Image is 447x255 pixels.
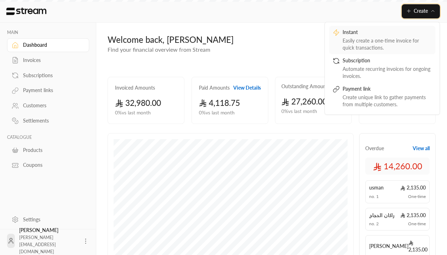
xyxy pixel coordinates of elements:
div: Create unique link to gather payments from multiple customers. [343,94,432,108]
span: [PERSON_NAME] [369,243,408,250]
span: راكان الحجاج [369,212,395,219]
div: Settings [23,216,80,223]
div: Coupons [23,161,80,169]
a: Invoices [7,53,89,67]
div: Dashboard [23,41,80,49]
div: Subscriptions [23,72,80,79]
button: Create [402,4,440,18]
div: Instant [343,29,432,37]
div: Payment links [23,87,80,94]
div: Easily create a one-time invoice for quick transactions. [343,37,432,51]
span: 4,118.75 [199,98,240,108]
div: Welcome back, [PERSON_NAME] [108,34,436,45]
div: Invoices [23,57,80,64]
span: no. 1 [369,194,379,199]
a: Dashboard [7,38,89,52]
span: 32,980.00 [115,98,161,108]
a: Products [7,143,89,157]
h2: Paid Amounts [199,84,230,91]
a: Payment linkCreate unique link to gather payments from multiple customers. [329,83,435,111]
span: Find your financial overview from Stream [108,46,210,53]
a: Coupons [7,158,89,172]
span: [PERSON_NAME][EMAIL_ADDRESS][DOMAIN_NAME] [19,235,56,254]
a: Settlements [7,114,89,128]
p: MAIN [7,30,89,35]
div: Products [23,147,80,154]
span: Create [414,8,428,14]
span: 14,260.00 [373,160,422,172]
span: 0 % vs last month [115,109,151,117]
div: Customers [23,102,80,109]
span: 27,260.00 [281,97,327,106]
span: no. 2 [369,221,379,227]
a: Settings [7,212,89,226]
div: Automate recurring invoices for ongoing invoices. [343,66,432,80]
h2: Outstanding Amounts [281,83,330,90]
span: One-time [408,194,426,199]
button: View Details [233,84,261,91]
img: Logo [6,7,47,15]
span: 2,135.00 [400,212,426,219]
div: Payment link [343,85,432,94]
button: View all [413,145,430,152]
div: [PERSON_NAME] [19,227,78,255]
div: Subscription [343,57,432,66]
div: Settlements [23,117,80,124]
span: Overdue [365,145,384,152]
a: InstantEasily create a one-time invoice for quick transactions. [329,26,435,54]
a: Payment links [7,84,89,97]
span: 2,135.00 [408,239,428,253]
h2: Invoiced Amounts [115,84,155,91]
span: usman [369,184,384,191]
a: Subscriptions [7,68,89,82]
span: 0 % vs last month [281,108,317,115]
span: 2,135.00 [400,184,426,191]
p: CATALOGUE [7,135,89,140]
a: SubscriptionAutomate recurring invoices for ongoing invoices. [329,54,435,83]
a: Customers [7,99,89,113]
span: 0 % vs last month [199,109,235,117]
span: One-time [408,221,426,227]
